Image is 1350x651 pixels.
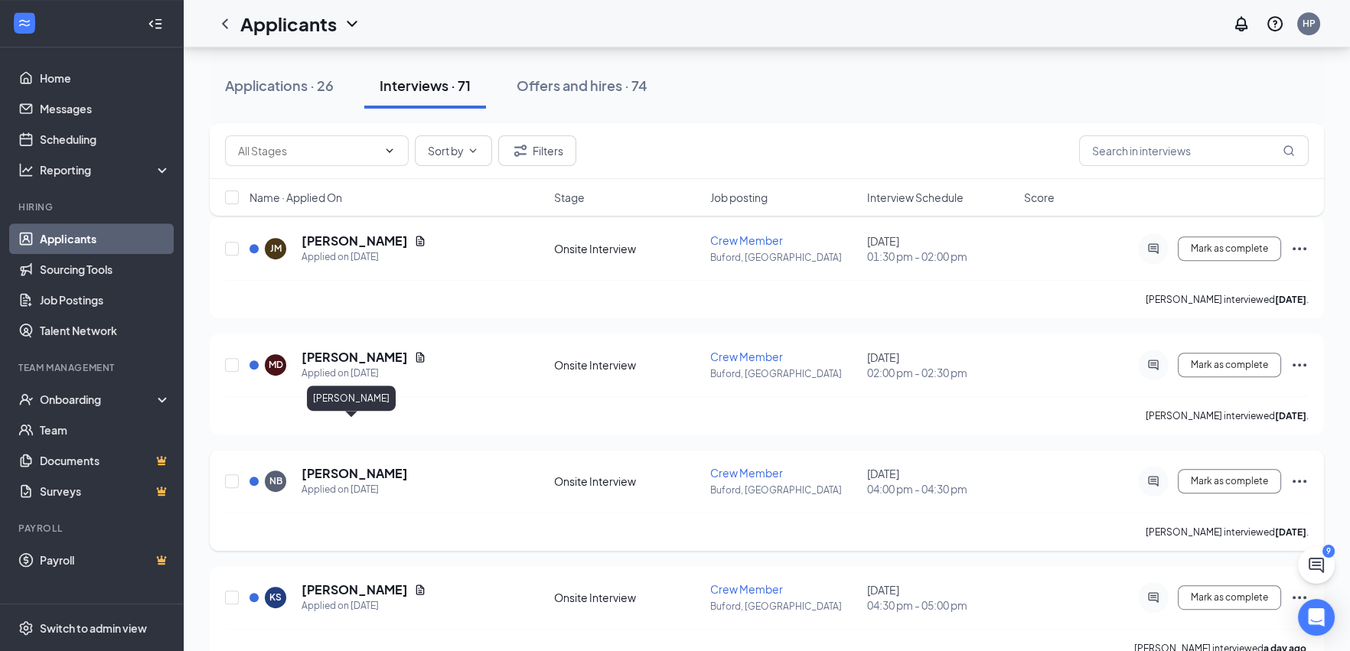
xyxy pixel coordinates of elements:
[1290,472,1309,490] svg: Ellipses
[40,392,158,407] div: Onboarding
[1178,469,1281,493] button: Mark as complete
[867,249,1015,264] span: 01:30 pm - 02:00 pm
[40,162,171,177] div: Reporting
[710,582,783,596] span: Crew Member
[867,233,1015,264] div: [DATE]
[498,135,576,166] button: Filter Filters
[269,591,282,604] div: KS
[270,242,282,255] div: JM
[18,620,34,636] svg: Settings
[867,190,964,205] span: Interview Schedule
[710,190,768,205] span: Job posting
[302,465,408,482] h5: [PERSON_NAME]
[18,200,168,213] div: Hiring
[1144,359,1162,371] svg: ActiveChat
[1178,236,1281,261] button: Mark as complete
[1191,243,1268,254] span: Mark as complete
[1290,239,1309,258] svg: Ellipses
[40,415,171,445] a: Team
[238,142,377,159] input: All Stages
[1298,547,1335,584] button: ChatActive
[517,76,647,95] div: Offers and hires · 74
[302,598,426,614] div: Applied on [DATE]
[1146,293,1309,306] p: [PERSON_NAME] interviewed .
[216,15,234,33] svg: ChevronLeft
[710,350,783,363] span: Crew Member
[240,11,337,37] h1: Applicants
[343,15,361,33] svg: ChevronDown
[867,582,1015,613] div: [DATE]
[467,145,479,157] svg: ChevronDown
[867,481,1015,496] span: 04:00 pm - 04:30 pm
[40,315,171,346] a: Talent Network
[302,349,408,366] h5: [PERSON_NAME]
[269,358,283,371] div: MD
[17,15,32,31] svg: WorkstreamLogo
[18,162,34,177] svg: Analysis
[40,63,171,93] a: Home
[18,392,34,407] svg: UserCheck
[415,135,492,166] button: Sort byChevronDown
[40,254,171,285] a: Sourcing Tools
[710,251,858,264] p: Buford, [GEOGRAPHIC_DATA]
[225,76,334,95] div: Applications · 26
[40,545,171,575] a: PayrollCrown
[302,233,408,249] h5: [PERSON_NAME]
[710,367,858,380] p: Buford, [GEOGRAPHIC_DATA]
[40,476,171,506] a: SurveysCrown
[1275,526,1306,538] b: [DATE]
[710,600,858,613] p: Buford, [GEOGRAPHIC_DATA]
[1307,556,1326,575] svg: ChatActive
[1144,242,1162,255] svg: ActiveChat
[710,466,783,480] span: Crew Member
[428,145,464,156] span: Sort by
[40,223,171,254] a: Applicants
[1144,591,1162,604] svg: ActiveChat
[1178,353,1281,377] button: Mark as complete
[1146,526,1309,539] p: [PERSON_NAME] interviewed .
[40,285,171,315] a: Job Postings
[307,386,396,411] div: [PERSON_NAME]
[414,351,426,363] svg: Document
[1178,585,1281,610] button: Mark as complete
[1146,409,1309,422] p: [PERSON_NAME] interviewed .
[302,482,408,497] div: Applied on [DATE]
[1290,356,1309,374] svg: Ellipses
[1191,476,1268,487] span: Mark as complete
[1275,294,1306,305] b: [DATE]
[1191,592,1268,603] span: Mark as complete
[867,350,1015,380] div: [DATE]
[18,361,168,374] div: Team Management
[554,357,702,373] div: Onsite Interview
[1144,475,1162,487] svg: ActiveChat
[40,620,147,636] div: Switch to admin view
[302,249,426,265] div: Applied on [DATE]
[414,584,426,596] svg: Document
[710,483,858,496] p: Buford, [GEOGRAPHIC_DATA]
[1283,145,1295,157] svg: MagnifyingGlass
[867,597,1015,613] span: 04:30 pm - 05:00 pm
[554,190,585,205] span: Stage
[554,474,702,489] div: Onsite Interview
[18,522,168,535] div: Payroll
[380,76,471,95] div: Interviews · 71
[1298,599,1335,636] div: Open Intercom Messenger
[269,474,282,487] div: NB
[867,365,1015,380] span: 02:00 pm - 02:30 pm
[710,233,783,247] span: Crew Member
[383,145,396,157] svg: ChevronDown
[1232,15,1251,33] svg: Notifications
[1303,17,1316,30] div: HP
[554,241,702,256] div: Onsite Interview
[40,445,171,476] a: DocumentsCrown
[1024,190,1055,205] span: Score
[1191,360,1268,370] span: Mark as complete
[40,93,171,124] a: Messages
[414,235,426,247] svg: Document
[1322,545,1335,558] div: 9
[1266,15,1284,33] svg: QuestionInfo
[40,124,171,155] a: Scheduling
[1275,410,1306,422] b: [DATE]
[554,590,702,605] div: Onsite Interview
